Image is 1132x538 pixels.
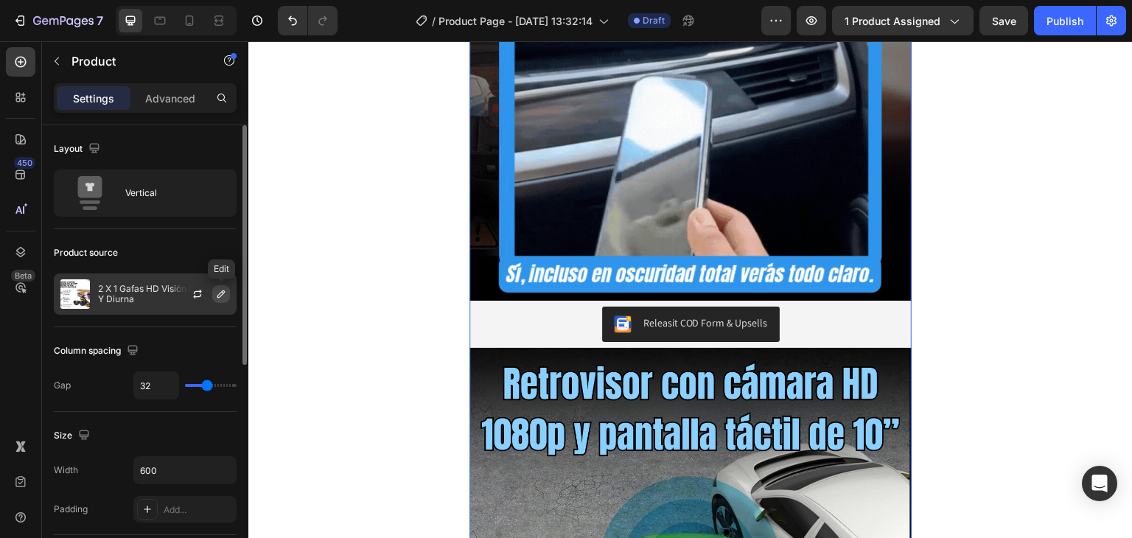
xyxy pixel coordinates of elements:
[54,503,88,516] div: Padding
[60,279,90,309] img: product feature img
[6,6,110,35] button: 7
[432,13,436,29] span: /
[98,284,230,304] p: 2 X 1 Gafas HD Visión Nocturna Y Diurna
[54,464,78,477] div: Width
[979,6,1028,35] button: Save
[643,14,665,27] span: Draft
[439,13,593,29] span: Product Page - [DATE] 13:32:14
[134,372,178,399] input: Auto
[54,426,93,446] div: Size
[395,274,520,290] div: Releasit COD Form & Upsells
[54,341,141,361] div: Column spacing
[71,52,197,70] p: Product
[134,457,236,483] input: Auto
[354,265,531,301] button: Releasit COD Form & Upsells
[366,274,383,292] img: CKKYs5695_ICEAE=.webp
[54,139,103,159] div: Layout
[992,15,1016,27] span: Save
[845,13,940,29] span: 1 product assigned
[1082,466,1117,501] div: Open Intercom Messenger
[14,157,35,169] div: 450
[11,270,35,282] div: Beta
[54,379,71,392] div: Gap
[164,503,233,517] div: Add...
[832,6,974,35] button: 1 product assigned
[73,91,114,106] p: Settings
[54,246,118,259] div: Product source
[1034,6,1096,35] button: Publish
[125,176,215,210] div: Vertical
[278,6,338,35] div: Undo/Redo
[248,41,1132,538] iframe: Design area
[97,12,103,29] p: 7
[1047,13,1083,29] div: Publish
[145,91,195,106] p: Advanced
